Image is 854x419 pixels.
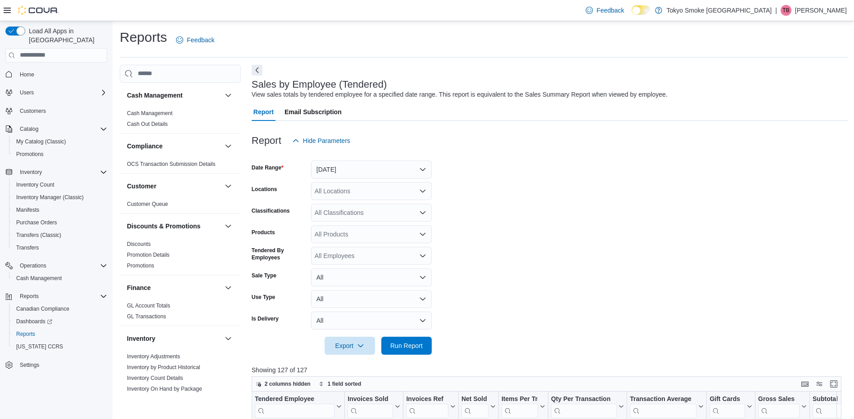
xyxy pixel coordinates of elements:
[16,291,107,302] span: Reports
[255,395,334,418] div: Tendered Employee
[667,5,772,16] p: Tokyo Smoke [GEOGRAPHIC_DATA]
[16,124,42,134] button: Catalog
[419,209,426,216] button: Open list of options
[596,6,624,15] span: Feedback
[127,251,170,259] span: Promotion Details
[127,283,221,292] button: Finance
[461,395,488,418] div: Net Sold
[127,201,168,207] a: Customer Queue
[9,328,111,340] button: Reports
[2,68,111,81] button: Home
[25,27,107,45] span: Load All Apps in [GEOGRAPHIC_DATA]
[18,6,59,15] img: Cova
[419,252,426,259] button: Open list of options
[16,260,50,271] button: Operations
[20,107,46,115] span: Customers
[127,313,166,320] span: GL Transactions
[127,303,170,309] a: GL Account Totals
[16,151,44,158] span: Promotions
[13,329,107,339] span: Reports
[127,182,156,191] h3: Customer
[20,169,42,176] span: Inventory
[348,395,393,418] div: Invoices Sold
[127,385,202,392] span: Inventory On Hand by Package
[348,395,393,403] div: Invoices Sold
[289,132,354,150] button: Hide Parameters
[311,268,432,286] button: All
[709,395,745,418] div: Gift Card Sales
[13,217,107,228] span: Purchase Orders
[406,395,455,418] button: Invoices Ref
[502,395,538,403] div: Items Per Transaction
[9,303,111,315] button: Canadian Compliance
[255,395,334,403] div: Tendered Employee
[419,231,426,238] button: Open list of options
[813,395,845,418] div: Subtotal
[758,395,807,418] button: Gross Sales
[285,103,342,121] span: Email Subscription
[13,242,42,253] a: Transfers
[9,315,111,328] a: Dashboards
[127,161,216,167] a: OCS Transaction Submission Details
[828,379,839,389] button: Enter fullscreen
[13,303,107,314] span: Canadian Compliance
[252,272,276,279] label: Sale Type
[127,353,180,360] span: Inventory Adjustments
[16,244,39,251] span: Transfers
[252,65,262,76] button: Next
[127,375,183,381] a: Inventory Count Details
[13,273,107,284] span: Cash Management
[127,364,200,371] span: Inventory by Product Historical
[13,230,65,241] a: Transfers (Classic)
[9,191,111,204] button: Inventory Manager (Classic)
[461,395,496,418] button: Net Sold
[311,312,432,330] button: All
[16,206,39,214] span: Manifests
[20,361,39,369] span: Settings
[13,192,87,203] a: Inventory Manager (Classic)
[16,330,35,338] span: Reports
[16,305,69,312] span: Canadian Compliance
[127,241,151,247] a: Discounts
[16,69,107,80] span: Home
[630,395,704,418] button: Transaction Average
[13,192,107,203] span: Inventory Manager (Classic)
[16,106,50,116] a: Customers
[13,230,107,241] span: Transfers (Classic)
[632,5,651,15] input: Dark Mode
[16,138,66,145] span: My Catalog (Classic)
[127,397,199,403] a: Inventory On Hand by Product
[16,181,54,188] span: Inventory Count
[120,300,241,325] div: Finance
[9,216,111,229] button: Purchase Orders
[16,87,107,98] span: Users
[800,379,810,389] button: Keyboard shortcuts
[120,239,241,275] div: Discounts & Promotions
[795,5,847,16] p: [PERSON_NAME]
[16,87,37,98] button: Users
[16,219,57,226] span: Purchase Orders
[127,222,221,231] button: Discounts & Promotions
[127,262,154,269] span: Promotions
[16,343,63,350] span: [US_STATE] CCRS
[127,91,221,100] button: Cash Management
[265,380,311,388] span: 2 columns hidden
[9,135,111,148] button: My Catalog (Classic)
[406,395,448,403] div: Invoices Ref
[127,91,183,100] h3: Cash Management
[381,337,432,355] button: Run Report
[311,290,432,308] button: All
[348,395,400,418] button: Invoices Sold
[252,379,314,389] button: 2 columns hidden
[13,341,107,352] span: Washington CCRS
[127,302,170,309] span: GL Account Totals
[223,221,234,232] button: Discounts & Promotions
[16,69,38,80] a: Home
[16,318,52,325] span: Dashboards
[20,262,46,269] span: Operations
[252,79,387,90] h3: Sales by Employee (Tendered)
[502,395,545,418] button: Items Per Transaction
[252,135,281,146] h3: Report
